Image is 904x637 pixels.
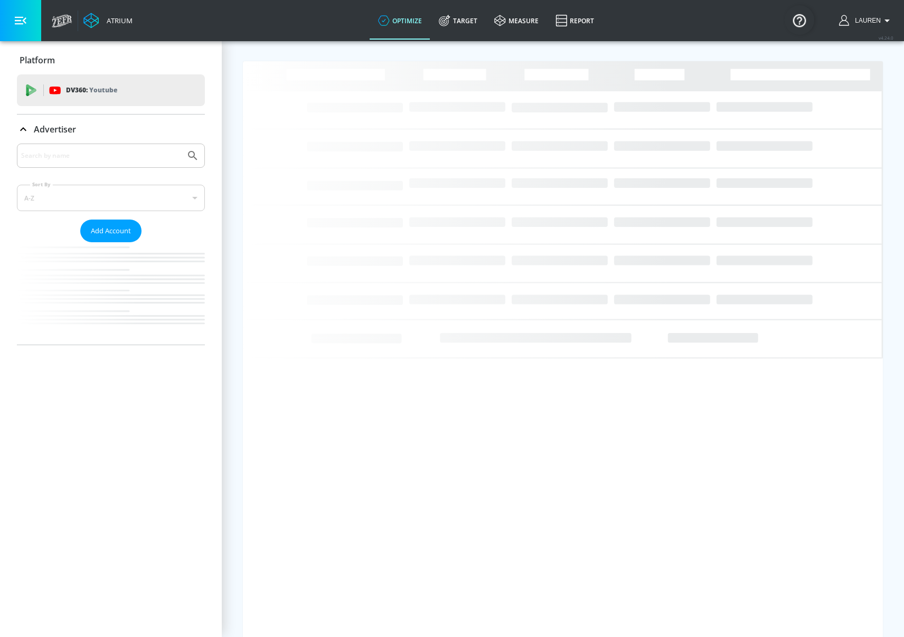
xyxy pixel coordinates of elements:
[34,123,76,135] p: Advertiser
[80,220,142,242] button: Add Account
[839,14,893,27] button: Lauren
[17,115,205,144] div: Advertiser
[91,225,131,237] span: Add Account
[17,45,205,75] div: Platform
[17,185,205,211] div: A-Z
[83,13,133,28] a: Atrium
[486,2,547,40] a: measure
[547,2,602,40] a: Report
[89,84,117,96] p: Youtube
[430,2,486,40] a: Target
[66,84,117,96] p: DV360:
[30,181,53,188] label: Sort By
[785,5,814,35] button: Open Resource Center
[20,54,55,66] p: Platform
[17,74,205,106] div: DV360: Youtube
[102,16,133,25] div: Atrium
[17,242,205,345] nav: list of Advertiser
[879,35,893,41] span: v 4.24.0
[370,2,430,40] a: optimize
[17,144,205,345] div: Advertiser
[851,17,881,24] span: login as: lauren.bacher@zefr.com
[21,149,181,163] input: Search by name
